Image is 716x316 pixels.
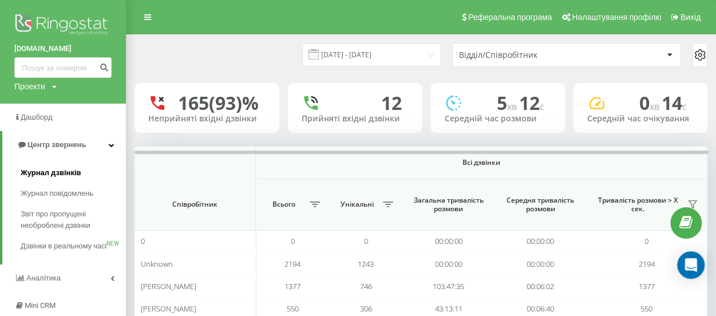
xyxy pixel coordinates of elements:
[358,259,374,269] span: 1243
[21,240,106,252] span: Дзвінки в реальному часі
[286,303,298,314] span: 550
[141,281,196,291] span: [PERSON_NAME]
[677,251,705,279] div: Open Intercom Messenger
[495,230,586,252] td: 00:00:00
[639,259,655,269] span: 2194
[639,90,662,115] span: 0
[141,259,173,269] span: Unknown
[402,275,494,298] td: 103:47:35
[364,236,368,246] span: 0
[21,167,81,179] span: Журнал дзвінків
[360,281,372,291] span: 746
[639,281,655,291] span: 1377
[21,183,126,204] a: Журнал повідомлень
[640,303,652,314] span: 550
[504,196,576,214] span: Середня тривалість розмови
[497,90,519,115] span: 5
[412,196,484,214] span: Загальна тривалість розмови
[25,301,56,310] span: Mini CRM
[468,13,552,22] span: Реферальна програма
[335,200,379,209] span: Унікальні
[14,11,112,40] img: Ringostat logo
[682,100,687,113] span: c
[141,236,145,246] span: 0
[302,114,408,124] div: Прийняті вхідні дзвінки
[21,236,126,256] a: Дзвінки в реальному часіNEW
[21,204,126,236] a: Звіт про пропущені необроблені дзвінки
[381,92,401,114] div: 12
[507,100,519,113] span: хв
[681,13,701,22] span: Вихід
[284,259,300,269] span: 2194
[290,236,294,246] span: 0
[402,252,494,275] td: 00:00:00
[148,114,266,124] div: Неприйняті вхідні дзвінки
[262,200,306,209] span: Всього
[14,81,45,92] div: Проекти
[14,57,112,78] input: Пошук за номером
[27,140,86,149] span: Центр звернень
[2,131,126,159] a: Центр звернень
[14,43,112,54] a: [DOMAIN_NAME]
[592,196,683,214] span: Тривалість розмови > Х сек.
[495,252,586,275] td: 00:00:00
[644,236,648,246] span: 0
[21,208,120,231] span: Звіт про пропущені необроблені дзвінки
[21,113,53,121] span: Дашборд
[178,92,259,114] div: 165 (93)%
[572,13,661,22] span: Налаштування профілю
[444,114,551,124] div: Середній час розмови
[662,90,687,115] span: 14
[284,281,300,291] span: 1377
[21,188,93,199] span: Журнал повідомлень
[21,163,126,183] a: Журнал дзвінків
[146,200,244,209] span: Співробітник
[459,50,596,60] div: Відділ/Співробітник
[26,274,61,282] span: Аналiтика
[519,90,544,115] span: 12
[141,303,196,314] span: [PERSON_NAME]
[402,230,494,252] td: 00:00:00
[360,303,372,314] span: 306
[495,275,586,298] td: 00:06:02
[283,158,679,167] span: Всі дзвінки
[540,100,544,113] span: c
[650,100,662,113] span: хв
[587,114,694,124] div: Середній час очікування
